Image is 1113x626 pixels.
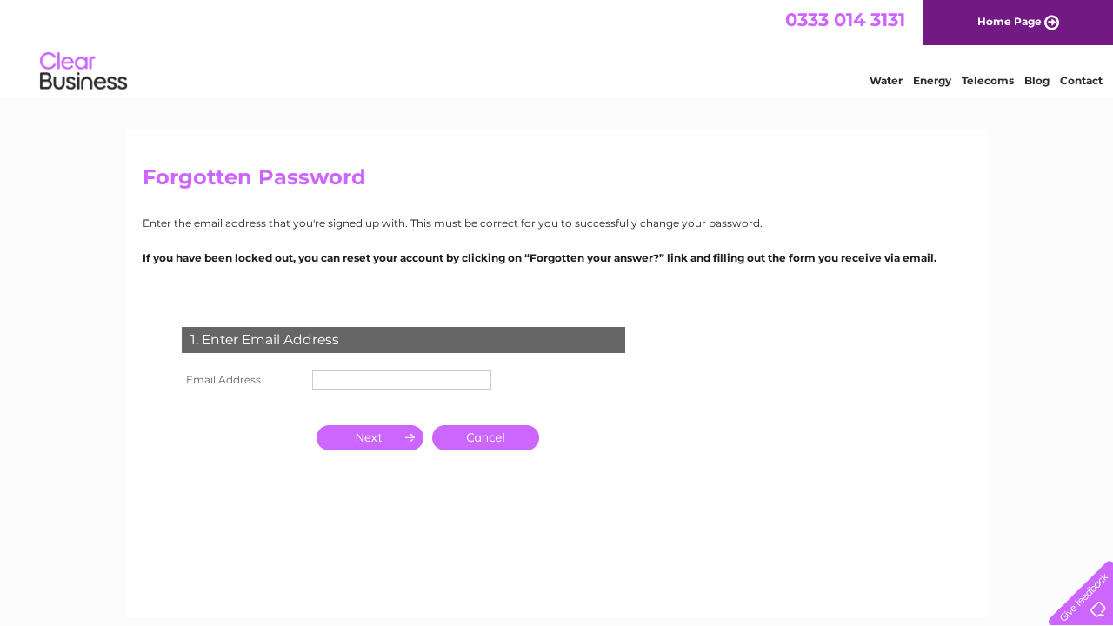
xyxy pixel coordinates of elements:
[785,9,905,30] a: 0333 014 3131
[870,74,903,87] a: Water
[143,215,970,231] p: Enter the email address that you're signed up with. This must be correct for you to successfully ...
[913,74,951,87] a: Energy
[39,45,128,98] img: logo.png
[1060,74,1103,87] a: Contact
[432,425,539,450] a: Cancel
[962,74,1014,87] a: Telecoms
[1024,74,1050,87] a: Blog
[147,10,969,84] div: Clear Business is a trading name of Verastar Limited (registered in [GEOGRAPHIC_DATA] No. 3667643...
[182,327,625,353] div: 1. Enter Email Address
[177,366,308,394] th: Email Address
[143,165,970,198] h2: Forgotten Password
[143,250,970,266] p: If you have been locked out, you can reset your account by clicking on “Forgotten your answer?” l...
